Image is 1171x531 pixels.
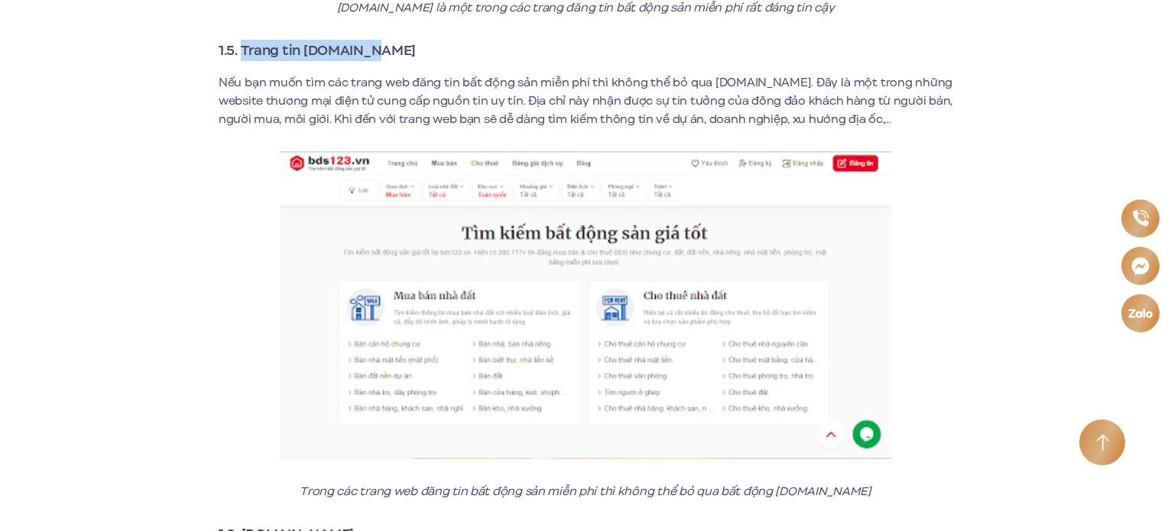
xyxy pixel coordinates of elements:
[280,151,891,459] img: Trong các trang web đăng tin bất động sản miễn phí thì không thể bỏ qua bất động sản123.vn
[219,73,952,128] p: Nếu bạn muốn tìm các trang web đăng tin bất động sản miễn phí thì không thể bỏ qua [DOMAIN_NAME]....
[300,483,871,500] em: Trong các trang web đăng tin bất động sản miễn phí thì không thể bỏ qua bất động [DOMAIN_NAME]
[219,40,416,60] strong: 1.5. Trang tin [DOMAIN_NAME]
[1127,309,1153,318] img: Zalo icon
[1096,434,1109,452] img: Arrow icon
[1132,210,1148,226] img: Phone icon
[1131,257,1150,275] img: Messenger icon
